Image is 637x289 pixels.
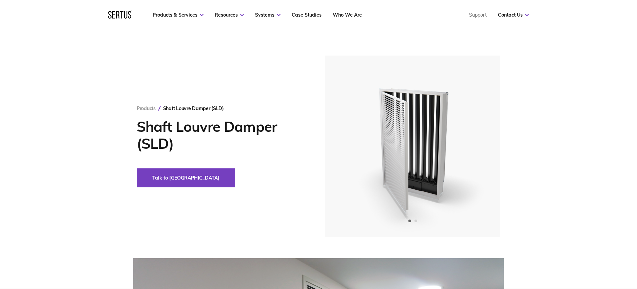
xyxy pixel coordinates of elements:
[414,220,417,222] span: Go to slide 2
[255,12,281,18] a: Systems
[137,105,156,111] a: Products
[153,12,204,18] a: Products & Services
[137,118,305,152] h1: Shaft Louvre Damper (SLD)
[333,12,362,18] a: Who We Are
[292,12,322,18] a: Case Studies
[498,12,529,18] a: Contact Us
[137,168,235,187] button: Talk to [GEOGRAPHIC_DATA]
[469,12,487,18] a: Support
[215,12,244,18] a: Resources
